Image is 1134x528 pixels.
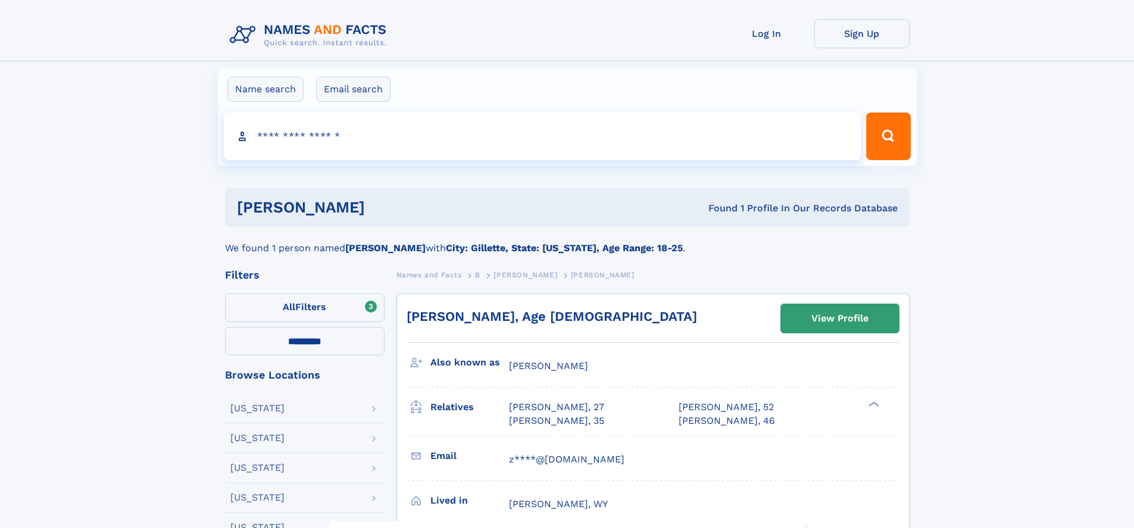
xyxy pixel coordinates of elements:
[230,463,285,473] div: [US_STATE]
[571,271,635,279] span: [PERSON_NAME]
[430,446,509,466] h3: Email
[345,242,426,254] b: [PERSON_NAME]
[493,271,557,279] span: [PERSON_NAME]
[493,267,557,282] a: [PERSON_NAME]
[225,19,396,51] img: Logo Names and Facts
[679,401,774,414] a: [PERSON_NAME], 52
[509,401,604,414] a: [PERSON_NAME], 27
[225,227,910,255] div: We found 1 person named with .
[224,113,861,160] input: search input
[230,493,285,502] div: [US_STATE]
[866,113,910,160] button: Search Button
[430,397,509,417] h3: Relatives
[814,19,910,48] a: Sign Up
[316,77,391,102] label: Email search
[866,401,880,408] div: ❯
[509,360,588,371] span: [PERSON_NAME]
[811,305,869,332] div: View Profile
[446,242,683,254] b: City: Gillette, State: [US_STATE], Age Range: 18-25
[230,433,285,443] div: [US_STATE]
[225,293,385,322] label: Filters
[283,301,295,313] span: All
[230,404,285,413] div: [US_STATE]
[719,19,814,48] a: Log In
[396,267,462,282] a: Names and Facts
[225,270,385,280] div: Filters
[407,309,697,324] a: [PERSON_NAME], Age [DEMOGRAPHIC_DATA]
[679,414,775,427] a: [PERSON_NAME], 46
[237,200,537,215] h1: [PERSON_NAME]
[509,414,604,427] a: [PERSON_NAME], 35
[430,490,509,511] h3: Lived in
[475,271,480,279] span: B
[781,304,899,333] a: View Profile
[509,498,608,510] span: [PERSON_NAME], WY
[430,352,509,373] h3: Also known as
[227,77,304,102] label: Name search
[536,202,898,215] div: Found 1 Profile In Our Records Database
[475,267,480,282] a: B
[225,370,385,380] div: Browse Locations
